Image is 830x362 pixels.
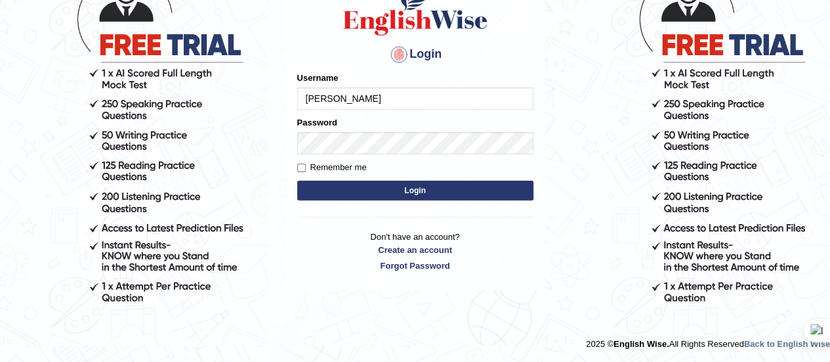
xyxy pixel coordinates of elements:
label: Username [297,72,339,84]
a: Back to English Wise [744,339,830,349]
label: Password [297,116,337,129]
button: Login [297,181,533,200]
strong: English Wise. [613,339,669,349]
label: Remember me [297,161,367,174]
h4: Login [297,44,533,65]
a: Forgot Password [297,260,533,272]
a: Create an account [297,244,533,256]
input: Remember me [297,164,306,172]
p: Don't have an account? [297,231,533,271]
div: 2025 © All Rights Reserved [586,331,830,350]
